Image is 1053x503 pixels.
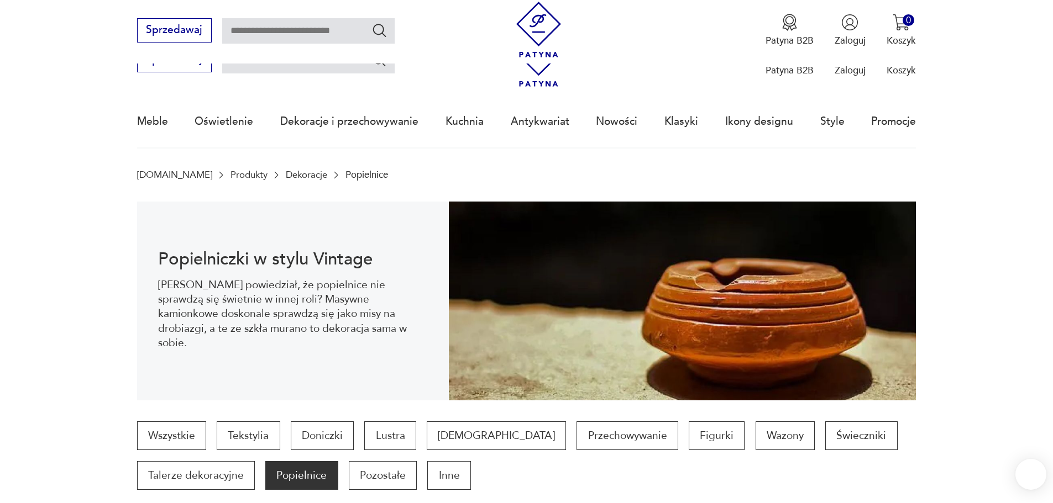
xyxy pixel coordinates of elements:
button: Sprzedawaj [137,18,212,43]
a: Nowości [596,96,637,147]
a: Wazony [756,421,815,450]
a: Ikony designu [725,96,793,147]
a: [DOMAIN_NAME] [137,170,212,180]
a: Talerze dekoracyjne [137,461,255,490]
a: Sprzedawaj [137,56,212,65]
a: Przechowywanie [577,421,678,450]
a: Wszystkie [137,421,206,450]
button: Szukaj [371,22,387,38]
button: Szukaj [371,52,387,68]
p: Patyna B2B [766,64,814,77]
p: Koszyk [887,64,916,77]
img: Ikona medalu [781,14,798,31]
p: Koszyk [887,34,916,47]
button: Patyna B2B [766,14,814,47]
img: Ikonka użytkownika [841,14,858,31]
a: Sprzedawaj [137,27,212,35]
a: [DEMOGRAPHIC_DATA] [427,421,566,450]
a: Lustra [364,421,416,450]
a: Oświetlenie [195,96,253,147]
p: Popielnice [345,170,388,180]
img: Patyna - sklep z meblami i dekoracjami vintage [511,2,567,57]
a: Ikona medaluPatyna B2B [766,14,814,47]
a: Pozostałe [349,461,417,490]
a: Promocje [871,96,916,147]
a: Style [820,96,845,147]
button: Zaloguj [835,14,866,47]
p: Patyna B2B [766,34,814,47]
a: Dekoracje [286,170,327,180]
a: Inne [427,461,470,490]
a: Tekstylia [217,421,280,450]
p: [PERSON_NAME] powiedział, że popielnice nie sprawdzą się świetnie w innej roli? Masywne kamionkow... [158,278,427,351]
a: Popielnice [265,461,338,490]
a: Meble [137,96,168,147]
a: Doniczki [291,421,354,450]
iframe: Smartsupp widget button [1015,459,1046,490]
a: Dekoracje i przechowywanie [280,96,418,147]
button: 0Koszyk [887,14,916,47]
p: Zaloguj [835,64,866,77]
h1: Popielniczki w stylu Vintage [158,251,427,267]
a: Produkty [230,170,268,180]
p: Zaloguj [835,34,866,47]
a: Figurki [689,421,745,450]
img: Ikona koszyka [893,14,910,31]
a: Klasyki [664,96,698,147]
a: Kuchnia [446,96,484,147]
img: a207c5be82fb98b9f3a3a306292115d6.jpg [449,202,916,400]
a: Antykwariat [511,96,569,147]
a: Świeczniki [825,421,897,450]
div: 0 [903,14,914,26]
